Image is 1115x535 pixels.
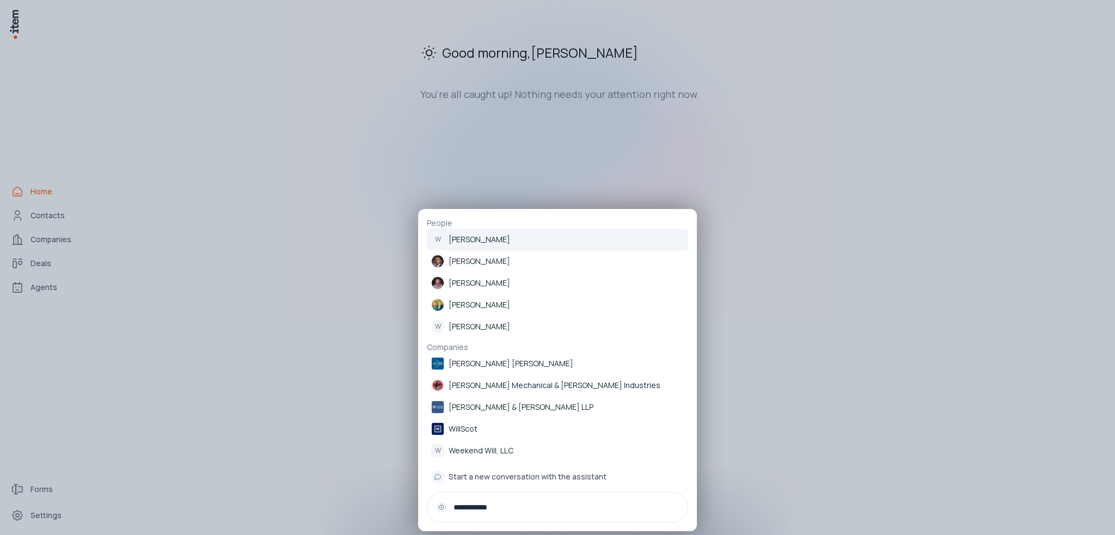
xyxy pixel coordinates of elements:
a: WWeekend Will, LLC [427,440,688,462]
p: People [427,218,688,229]
a: [PERSON_NAME] [427,250,688,272]
img: Kevin Mullins [431,255,444,268]
a: [PERSON_NAME] [427,294,688,316]
p: Weekend Will, LLC [449,445,513,456]
span: Start a new conversation with the assistant [449,471,606,482]
img: Will Hawkins [431,298,444,311]
a: [PERSON_NAME] & [PERSON_NAME] LLP [427,396,688,418]
a: [PERSON_NAME] [PERSON_NAME] [427,353,688,374]
img: Williams Mullen [431,357,444,370]
p: [PERSON_NAME] [449,234,510,245]
p: [PERSON_NAME] [449,299,510,310]
p: Companies [427,342,688,353]
a: [PERSON_NAME] Mechanical & [PERSON_NAME] Industries [427,374,688,396]
img: Mullins Mechanical & Kelso Industries [431,379,444,392]
p: WillScot [449,423,477,434]
button: Start a new conversation with the assistant [427,466,688,488]
p: [PERSON_NAME] Mechanical & [PERSON_NAME] Industries [449,380,660,391]
img: WillScot [431,422,444,435]
a: W[PERSON_NAME] [427,316,688,337]
a: WillScot [427,418,688,440]
div: W [431,233,444,246]
img: Jacob Mullins [431,276,444,290]
div: W [431,320,444,333]
p: [PERSON_NAME] & [PERSON_NAME] LLP [449,402,593,413]
p: [PERSON_NAME] [PERSON_NAME] [449,358,573,369]
p: [PERSON_NAME] [449,321,510,332]
a: W[PERSON_NAME] [427,229,688,250]
img: Nelson Mullins Riley & Scarborough LLP [431,401,444,414]
div: W [431,444,444,457]
div: PeopleW[PERSON_NAME]Kevin Mullins[PERSON_NAME]Jacob Mullins[PERSON_NAME]Will Hawkins[PERSON_NAME]... [418,209,697,531]
a: [PERSON_NAME] [427,272,688,294]
p: [PERSON_NAME] [449,256,510,267]
p: [PERSON_NAME] [449,278,510,288]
